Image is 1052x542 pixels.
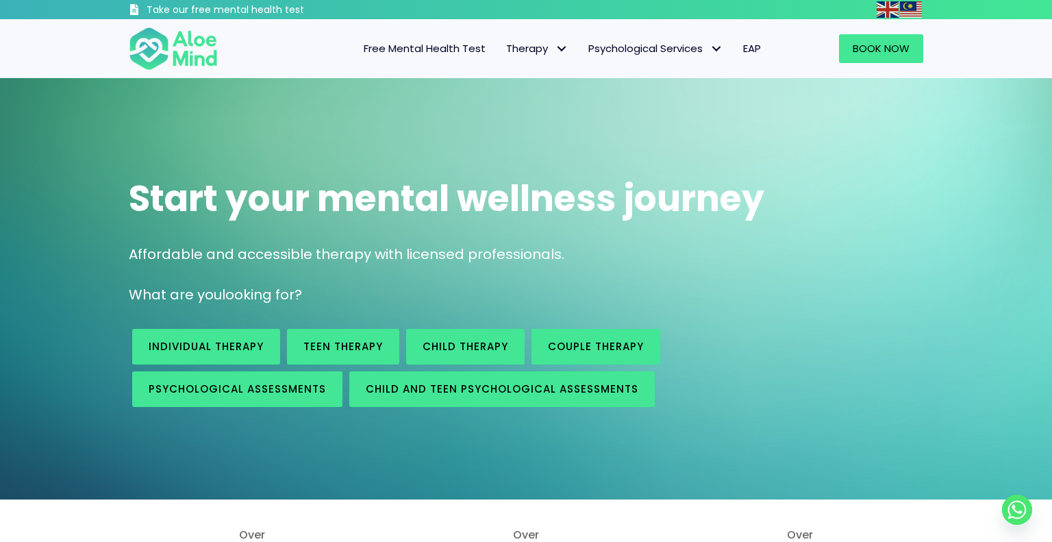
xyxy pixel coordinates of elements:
[149,339,264,354] span: Individual therapy
[303,339,383,354] span: Teen Therapy
[578,34,733,63] a: Psychological ServicesPsychological Services: submenu
[743,41,761,56] span: EAP
[588,41,723,56] span: Psychological Services
[366,382,638,396] span: Child and Teen Psychological assessments
[353,34,496,63] a: Free Mental Health Test
[506,41,568,56] span: Therapy
[129,285,222,304] span: What are you
[548,339,644,354] span: Couple therapy
[1002,495,1032,525] a: Whatsapp
[551,39,571,59] span: Therapy: submenu
[706,39,726,59] span: Psychological Services: submenu
[132,371,342,407] a: Psychological assessments
[349,371,655,407] a: Child and Teen Psychological assessments
[900,1,922,18] img: ms
[406,329,525,365] a: Child Therapy
[877,1,900,17] a: English
[129,173,764,223] span: Start your mental wellness journey
[900,1,923,17] a: Malay
[423,339,508,354] span: Child Therapy
[129,245,923,264] p: Affordable and accessible therapy with licensed professionals.
[287,329,399,365] a: Teen Therapy
[733,34,771,63] a: EAP
[496,34,578,63] a: TherapyTherapy: submenu
[877,1,899,18] img: en
[147,3,377,17] h3: Take our free mental health test
[129,26,218,71] img: Aloe mind Logo
[839,34,923,63] a: Book Now
[853,41,910,56] span: Book Now
[132,329,280,365] a: Individual therapy
[236,34,771,63] nav: Menu
[364,41,486,56] span: Free Mental Health Test
[222,285,302,304] span: looking for?
[149,382,326,396] span: Psychological assessments
[531,329,660,365] a: Couple therapy
[129,3,377,19] a: Take our free mental health test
